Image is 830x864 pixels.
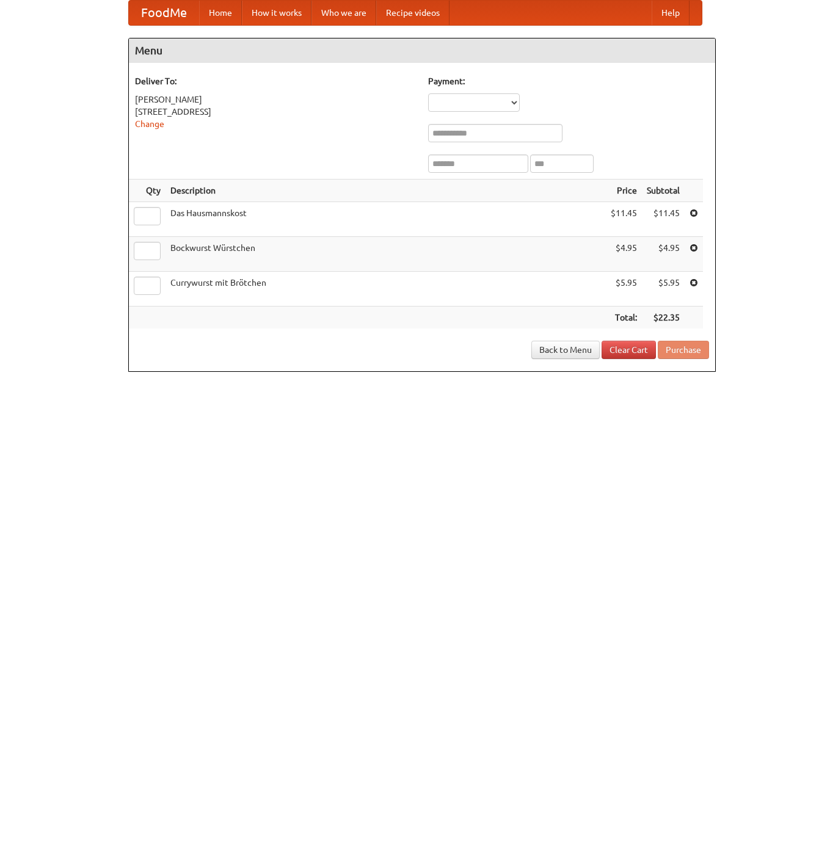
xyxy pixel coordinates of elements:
[642,237,685,272] td: $4.95
[166,237,606,272] td: Bockwurst Würstchen
[606,272,642,307] td: $5.95
[135,75,416,87] h5: Deliver To:
[606,237,642,272] td: $4.95
[311,1,376,25] a: Who we are
[606,202,642,237] td: $11.45
[135,93,416,106] div: [PERSON_NAME]
[166,180,606,202] th: Description
[166,272,606,307] td: Currywurst mit Brötchen
[135,106,416,118] div: [STREET_ADDRESS]
[642,272,685,307] td: $5.95
[652,1,690,25] a: Help
[129,38,715,63] h4: Menu
[531,341,600,359] a: Back to Menu
[129,1,199,25] a: FoodMe
[642,180,685,202] th: Subtotal
[376,1,450,25] a: Recipe videos
[129,180,166,202] th: Qty
[642,202,685,237] td: $11.45
[602,341,656,359] a: Clear Cart
[606,307,642,329] th: Total:
[199,1,242,25] a: Home
[642,307,685,329] th: $22.35
[166,202,606,237] td: Das Hausmannskost
[658,341,709,359] button: Purchase
[242,1,311,25] a: How it works
[606,180,642,202] th: Price
[135,119,164,129] a: Change
[428,75,709,87] h5: Payment:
